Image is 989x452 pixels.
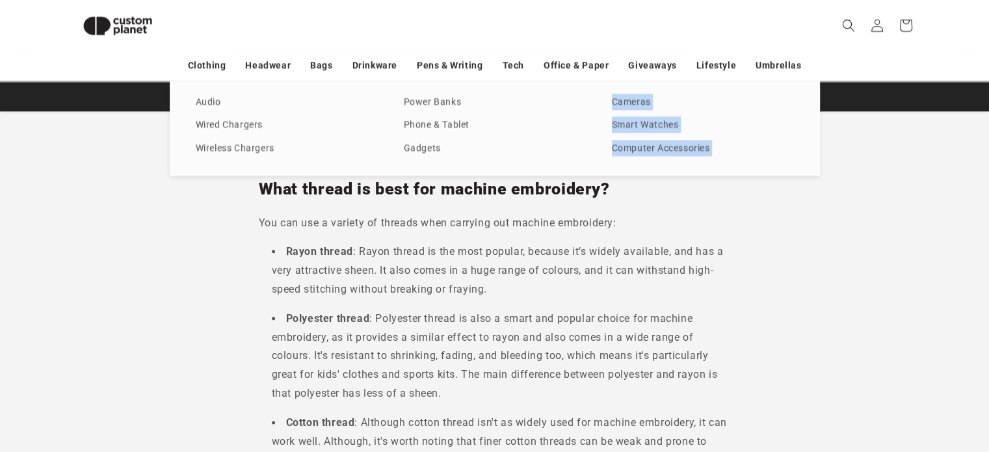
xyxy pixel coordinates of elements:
b: Polyester thread [286,312,370,325]
a: Tech [502,54,523,77]
a: Headwear [245,54,291,77]
a: Office & Paper [544,54,609,77]
h2: What thread is best for machine embroidery? [259,179,731,200]
li: : Polyester thread is also a smart and popular choice for machine embroidery, as it provides a si... [272,310,731,403]
a: Computer Accessories [612,140,794,157]
p: You can use a variety of threads when carrying out machine embroidery: [259,214,731,233]
a: Power Banks [404,94,586,111]
img: Custom Planet [72,5,163,46]
a: Gadgets [404,140,586,157]
a: Giveaways [628,54,676,77]
a: Bags [310,54,332,77]
a: Cameras [612,94,794,111]
b: Cotton thread [286,416,355,429]
a: Wireless Chargers [196,140,378,157]
a: Wired Chargers [196,116,378,134]
a: Audio [196,94,378,111]
a: Pens & Writing [417,54,482,77]
iframe: Chat Widget [772,312,989,452]
li: : Rayon thread is the most popular, because it’s widely available, and has a very attractive shee... [272,243,731,299]
a: Smart Watches [612,116,794,134]
a: Lifestyle [696,54,736,77]
a: Phone & Tablet [404,116,586,134]
a: Clothing [188,54,226,77]
summary: Search [834,11,863,40]
b: Rayon thread [286,245,353,258]
a: Umbrellas [756,54,801,77]
a: Drinkware [352,54,397,77]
